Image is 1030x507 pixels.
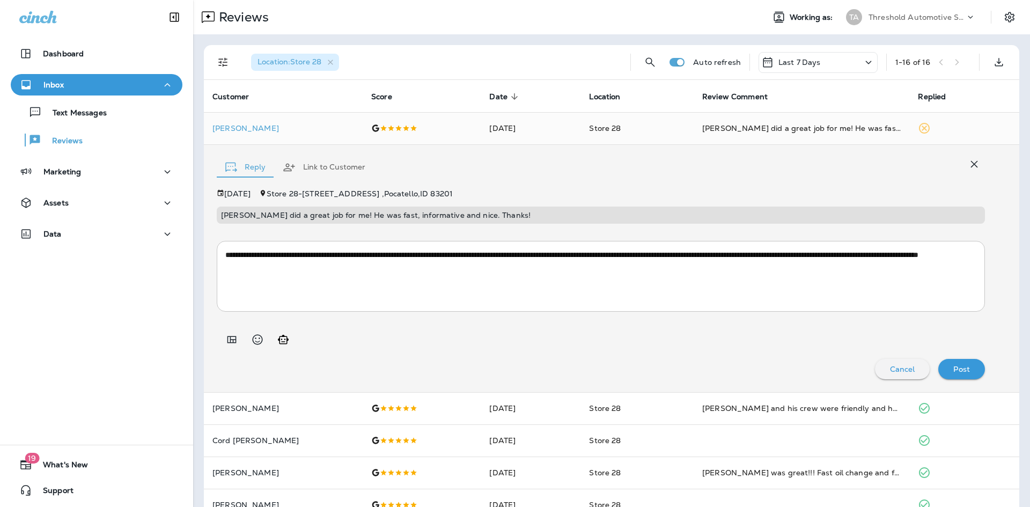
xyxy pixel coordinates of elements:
button: Support [11,480,182,501]
p: Reviews [41,136,83,146]
button: Add in a premade template [221,329,242,350]
p: Cord [PERSON_NAME] [212,436,354,445]
div: Click to view Customer Drawer [212,124,354,133]
td: [DATE] [481,457,580,489]
p: [PERSON_NAME] [212,404,354,413]
td: [DATE] [481,392,580,424]
button: 19What's New [11,454,182,475]
div: Jared was great!!! Fast oil change and friendly service! [702,467,901,478]
button: Text Messages [11,101,182,123]
p: Text Messages [42,108,107,119]
div: 1 - 16 of 16 [895,58,930,67]
p: Post [953,365,970,373]
div: Danny and his crew were friendly and honest with what my car needed. Oil change was quick and mad... [702,403,901,414]
button: Inbox [11,74,182,95]
button: Settings [1000,8,1019,27]
p: [PERSON_NAME] [212,124,354,133]
span: Location [589,92,634,101]
div: Location:Store 28 [251,54,339,71]
p: [PERSON_NAME] did a great job for me! He was fast, informative and nice. Thanks! [221,211,981,219]
span: Date [489,92,521,101]
span: Customer [212,92,263,101]
p: Cancel [890,365,915,373]
p: [DATE] [224,189,251,198]
button: Collapse Sidebar [159,6,189,28]
span: Store 28 [589,436,621,445]
p: [PERSON_NAME] [212,468,354,477]
button: Search Reviews [639,52,661,73]
button: Dashboard [11,43,182,64]
button: Filters [212,52,234,73]
span: Review Comment [702,92,782,101]
span: Support [32,486,73,499]
button: Reply [217,148,274,187]
span: Replied [918,92,960,101]
button: Reviews [11,129,182,151]
button: Data [11,223,182,245]
p: Dashboard [43,49,84,58]
p: Reviews [215,9,269,25]
p: Marketing [43,167,81,176]
span: 19 [25,453,39,464]
button: Select an emoji [247,329,268,350]
span: Review Comment [702,92,768,101]
p: Inbox [43,80,64,89]
span: Store 28 [589,123,621,133]
td: [DATE] [481,112,580,144]
span: Score [371,92,392,101]
button: Assets [11,192,182,214]
span: Score [371,92,406,101]
p: Data [43,230,62,238]
div: Jared did a great job for me! He was fast, informative and nice. Thanks! [702,123,901,134]
button: Cancel [875,359,930,379]
p: Auto refresh [693,58,741,67]
p: Threshold Automotive Service dba Grease Monkey [869,13,965,21]
button: Marketing [11,161,182,182]
button: Link to Customer [274,148,374,187]
div: TA [846,9,862,25]
span: What's New [32,460,88,473]
span: Date [489,92,507,101]
span: Store 28 - [STREET_ADDRESS] , Pocatello , ID 83201 [267,189,453,199]
span: Customer [212,92,249,101]
span: Store 28 [589,403,621,413]
span: Working as: [790,13,835,22]
td: [DATE] [481,424,580,457]
span: Location [589,92,620,101]
p: Last 7 Days [778,58,821,67]
span: Store 28 [589,468,621,477]
span: Replied [918,92,946,101]
span: Location : Store 28 [257,57,321,67]
button: Export as CSV [988,52,1010,73]
p: Assets [43,199,69,207]
button: Generate AI response [273,329,294,350]
button: Post [938,359,985,379]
